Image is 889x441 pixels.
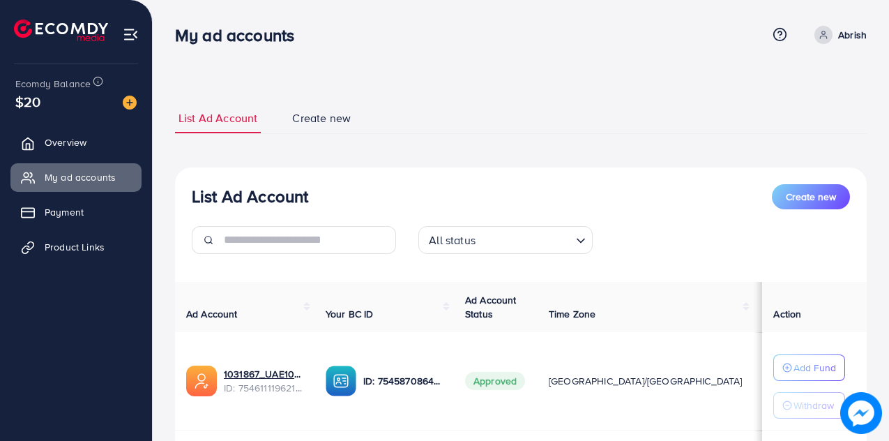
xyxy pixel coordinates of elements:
[186,307,238,321] span: Ad Account
[10,128,142,156] a: Overview
[45,170,116,184] span: My ad accounts
[549,374,743,388] span: [GEOGRAPHIC_DATA]/[GEOGRAPHIC_DATA]
[773,307,801,321] span: Action
[224,381,303,395] span: ID: 7546111196215164946
[178,110,257,126] span: List Ad Account
[123,27,139,43] img: menu
[45,240,105,254] span: Product Links
[840,392,882,434] img: image
[14,20,108,41] img: logo
[45,205,84,219] span: Payment
[326,366,356,396] img: ic-ba-acc.ded83a64.svg
[186,366,217,396] img: ic-ads-acc.e4c84228.svg
[418,226,593,254] div: Search for option
[465,372,525,390] span: Approved
[793,397,834,414] p: Withdraw
[10,163,142,191] a: My ad accounts
[123,96,137,110] img: image
[786,190,836,204] span: Create new
[326,307,374,321] span: Your BC ID
[45,135,86,149] span: Overview
[772,184,850,209] button: Create new
[292,110,351,126] span: Create new
[793,359,836,376] p: Add Fund
[10,198,142,226] a: Payment
[549,307,595,321] span: Time Zone
[809,26,867,44] a: Abrish
[363,373,443,389] p: ID: 7545870864840179713
[773,354,845,381] button: Add Fund
[838,27,867,43] p: Abrish
[175,25,305,45] h3: My ad accounts
[465,293,517,321] span: Ad Account Status
[773,392,845,419] button: Withdraw
[10,233,142,261] a: Product Links
[15,77,91,91] span: Ecomdy Balance
[192,186,308,207] h3: List Ad Account
[480,227,570,251] input: Search for option
[224,367,303,396] div: <span class='underline'>1031867_UAE10kkk_1756966048687</span></br>7546111196215164946
[426,230,478,251] span: All status
[224,367,303,381] a: 1031867_UAE10kkk_1756966048687
[15,91,40,112] span: $20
